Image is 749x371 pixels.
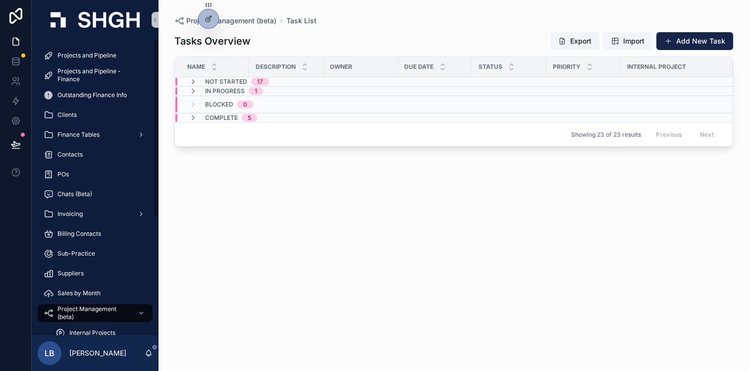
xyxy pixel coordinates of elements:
[57,111,77,119] span: Clients
[571,131,641,139] span: Showing 23 of 23 results
[255,87,257,95] div: 1
[205,87,245,95] span: In Progress
[57,131,100,139] span: Finance Tables
[286,16,317,26] a: Task List
[38,126,153,144] a: Finance Tables
[38,304,153,322] a: Project Management (beta)
[38,165,153,183] a: POs
[57,250,95,258] span: Sub-Practice
[69,348,126,358] p: [PERSON_NAME]
[57,190,92,198] span: Chats (Beta)
[57,67,143,83] span: Projects and Pipeline - Finance
[248,114,251,122] div: 5
[38,106,153,124] a: Clients
[627,63,686,71] span: Internal Project
[38,265,153,282] a: Suppliers
[553,63,581,71] span: Priority
[38,245,153,263] a: Sub-Practice
[174,34,251,48] h1: Tasks Overview
[38,185,153,203] a: Chats (Beta)
[38,86,153,104] a: Outstanding Finance Info
[50,324,153,342] a: Internal Projects
[186,16,276,26] span: Project Management (beta)
[57,305,130,321] span: Project Management (beta)
[57,151,83,159] span: Contacts
[479,63,502,71] span: Status
[38,146,153,163] a: Contacts
[38,225,153,243] a: Billing Contacts
[38,205,153,223] a: Invoicing
[205,114,238,122] span: Complete
[45,347,54,359] span: LB
[38,47,153,64] a: Projects and Pipeline
[57,91,127,99] span: Outstanding Finance Info
[256,63,296,71] span: Description
[205,78,247,86] span: Not Started
[205,101,233,108] span: Blocked
[38,284,153,302] a: Sales by Month
[603,32,652,50] button: Import
[51,12,140,28] img: App logo
[187,63,205,71] span: Name
[656,32,733,50] button: Add New Task
[32,40,159,335] div: scrollable content
[38,66,153,84] a: Projects and Pipeline - Finance
[243,101,247,108] div: 0
[623,36,644,46] span: Import
[174,16,276,26] a: Project Management (beta)
[57,210,83,218] span: Invoicing
[57,269,84,277] span: Suppliers
[550,32,599,50] button: Export
[404,63,433,71] span: Due Date
[69,329,115,337] span: Internal Projects
[57,52,116,59] span: Projects and Pipeline
[57,170,69,178] span: POs
[257,78,263,86] div: 17
[57,230,101,238] span: Billing Contacts
[57,289,101,297] span: Sales by Month
[330,63,352,71] span: Owner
